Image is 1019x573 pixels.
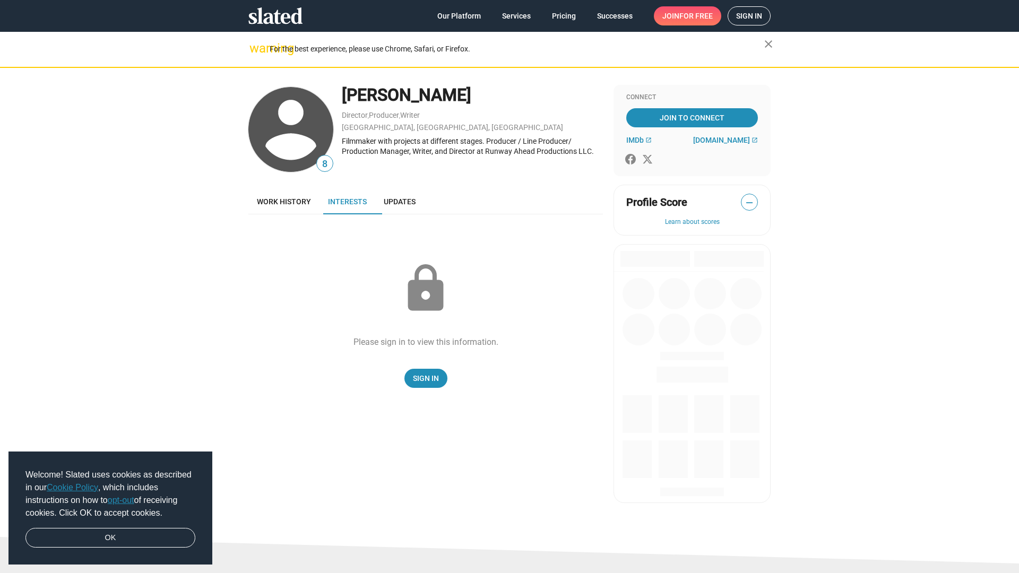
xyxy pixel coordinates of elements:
[552,6,576,25] span: Pricing
[597,6,633,25] span: Successes
[353,336,498,348] div: Please sign in to view this information.
[654,6,721,25] a: Joinfor free
[626,108,758,127] a: Join To Connect
[317,157,333,171] span: 8
[662,6,713,25] span: Join
[626,218,758,227] button: Learn about scores
[249,42,262,55] mat-icon: warning
[679,6,713,25] span: for free
[543,6,584,25] a: Pricing
[437,6,481,25] span: Our Platform
[399,113,400,119] span: ,
[494,6,539,25] a: Services
[736,7,762,25] span: Sign in
[8,452,212,565] div: cookieconsent
[399,262,452,315] mat-icon: lock
[502,6,531,25] span: Services
[728,6,771,25] a: Sign in
[342,136,603,156] div: Filmmaker with projects at different stages. Producer / Line Producer/ Production Manager, Writer...
[626,136,644,144] span: IMDb
[319,189,375,214] a: Interests
[693,136,750,144] span: [DOMAIN_NAME]
[368,113,369,119] span: ,
[25,528,195,548] a: dismiss cookie message
[404,369,447,388] a: Sign In
[328,197,367,206] span: Interests
[248,189,319,214] a: Work history
[108,496,134,505] a: opt-out
[429,6,489,25] a: Our Platform
[375,189,424,214] a: Updates
[628,108,756,127] span: Join To Connect
[400,111,420,119] a: Writer
[413,369,439,388] span: Sign In
[741,196,757,210] span: —
[257,197,311,206] span: Work history
[270,42,764,56] div: For the best experience, please use Chrome, Safari, or Firefox.
[47,483,98,492] a: Cookie Policy
[626,195,687,210] span: Profile Score
[589,6,641,25] a: Successes
[645,137,652,143] mat-icon: open_in_new
[342,84,603,107] div: [PERSON_NAME]
[384,197,416,206] span: Updates
[626,136,652,144] a: IMDb
[626,93,758,102] div: Connect
[342,111,368,119] a: Director
[25,468,195,519] span: Welcome! Slated uses cookies as described in our , which includes instructions on how to of recei...
[342,123,563,132] a: [GEOGRAPHIC_DATA], [GEOGRAPHIC_DATA], [GEOGRAPHIC_DATA]
[369,111,399,119] a: Producer
[762,38,775,50] mat-icon: close
[752,137,758,143] mat-icon: open_in_new
[693,136,758,144] a: [DOMAIN_NAME]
